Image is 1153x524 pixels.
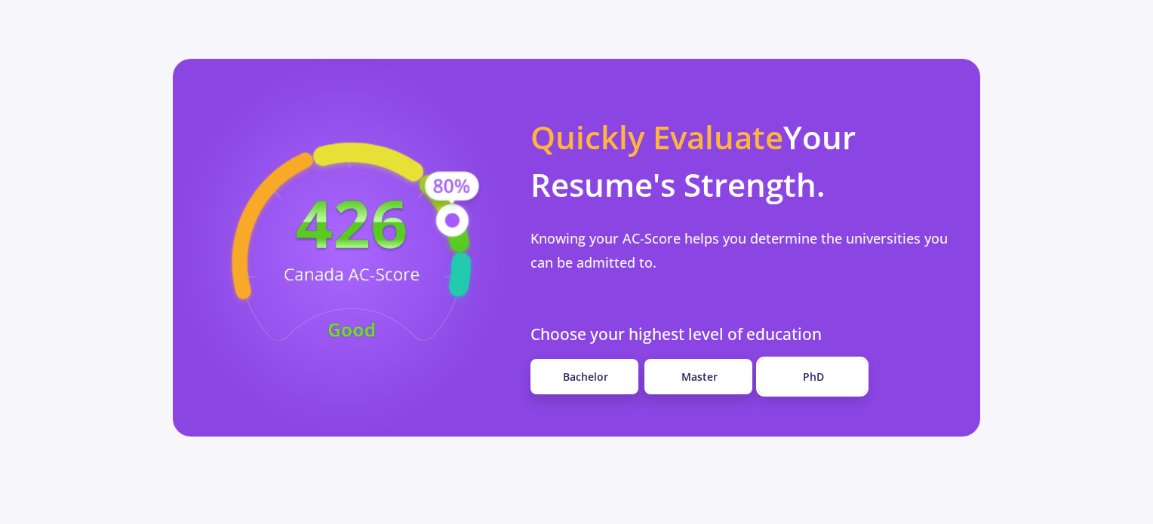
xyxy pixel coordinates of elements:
a: PhD [758,359,866,394]
p: Choose your highest level of education [530,323,962,347]
span: Master [681,369,718,384]
a: Master [644,359,752,394]
span: PhD [803,369,824,384]
a: Bachelor [530,359,638,394]
img: acscore [175,119,528,375]
span: Bachelor [563,369,608,384]
p: Knowing your AC-Score helps you determine the universities you can be admitted to. [530,226,962,275]
span: Quickly Evaluate [530,115,783,158]
p: Your Resume's Strength. [530,113,962,208]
